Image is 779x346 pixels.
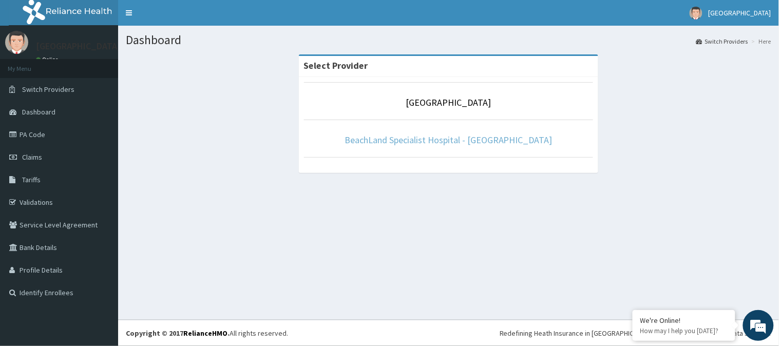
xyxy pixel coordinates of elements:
span: Dashboard [22,107,55,117]
a: Online [36,56,61,63]
div: We're Online! [640,316,728,325]
strong: Select Provider [304,60,368,71]
strong: Copyright © 2017 . [126,329,230,338]
h1: Dashboard [126,33,771,47]
a: [GEOGRAPHIC_DATA] [406,97,491,108]
div: Redefining Heath Insurance in [GEOGRAPHIC_DATA] using Telemedicine and Data Science! [500,328,771,338]
span: Switch Providers [22,85,74,94]
p: How may I help you today? [640,326,728,335]
span: Claims [22,152,42,162]
li: Here [749,37,771,46]
img: User Image [5,31,28,54]
footer: All rights reserved. [118,320,779,346]
a: RelianceHMO [183,329,227,338]
p: [GEOGRAPHIC_DATA] [36,42,121,51]
a: BeachLand Specialist Hospital - [GEOGRAPHIC_DATA] [345,134,553,146]
span: [GEOGRAPHIC_DATA] [709,8,771,17]
img: User Image [690,7,702,20]
a: Switch Providers [696,37,748,46]
span: Tariffs [22,175,41,184]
